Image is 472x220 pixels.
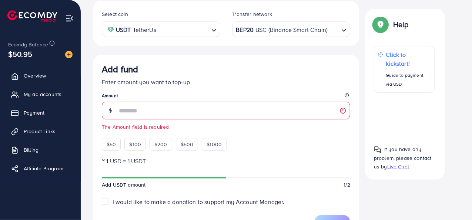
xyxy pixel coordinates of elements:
img: Popup guide [374,146,381,153]
label: Transfer network [232,10,272,18]
img: Popup guide [374,18,387,31]
h3: Add fund [102,64,138,75]
input: Search for option [158,24,208,35]
a: Billing [6,142,75,157]
img: logo [7,10,57,22]
span: Payment [24,109,44,116]
span: $500 [181,141,194,148]
legend: Amount [102,92,350,102]
p: Enter amount you want to top-up [102,78,350,86]
span: $1000 [207,141,222,148]
a: Product Links [6,124,75,139]
img: image [65,51,73,58]
span: $100 [129,141,141,148]
p: Click to kickstart! [386,50,431,68]
img: menu [65,14,74,23]
img: coin [107,26,114,33]
span: Overview [24,72,46,79]
span: TetherUs [133,24,156,35]
a: Payment [6,105,75,120]
iframe: Chat [441,187,466,214]
a: Affiliate Program [6,161,75,176]
span: $50 [107,141,116,148]
input: Search for option [328,24,338,35]
span: Live Chat [387,163,409,170]
div: Search for option [232,22,351,37]
strong: BEP20 [236,24,254,35]
span: I would like to make a donation to support my Account Manager. [113,198,285,206]
span: Product Links [24,128,56,135]
strong: USDT [116,24,131,35]
p: Help [393,20,409,29]
span: Billing [24,146,39,154]
span: Add USDT amount [102,181,145,188]
p: ~ 1 USD = 1 USDT [102,157,350,165]
span: $50.95 [8,49,32,59]
span: If you have any problem, please contact us by [374,145,432,170]
a: Overview [6,68,75,83]
span: Ecomdy Balance [8,41,48,48]
small: The Amount field is required [102,123,350,131]
span: $200 [154,141,167,148]
span: Affiliate Program [24,165,63,172]
a: My ad accounts [6,87,75,102]
span: 1/2 [344,181,350,188]
span: BSC (Binance Smart Chain) [255,24,328,35]
label: Select coin [102,10,128,18]
div: Search for option [102,22,220,37]
span: My ad accounts [24,91,61,98]
p: Guide to payment via USDT [386,71,431,89]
